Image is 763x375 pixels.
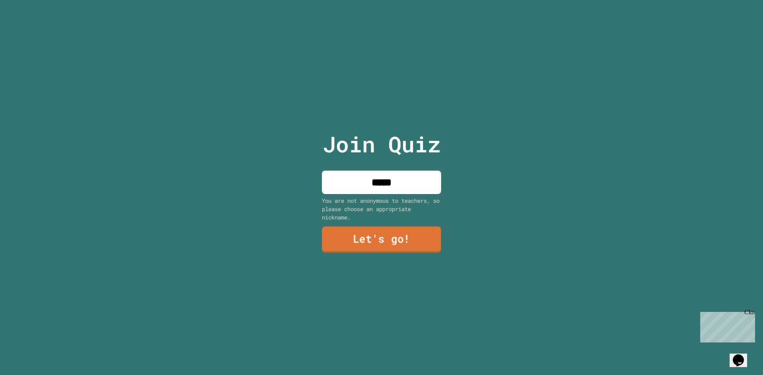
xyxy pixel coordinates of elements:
a: Let's go! [322,227,441,253]
div: You are not anonymous to teachers, so please choose an appropriate nickname. [322,196,441,221]
div: Chat with us now!Close [3,3,55,50]
iframe: chat widget [697,309,755,342]
iframe: chat widget [730,343,755,367]
p: Join Quiz [323,128,441,161]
